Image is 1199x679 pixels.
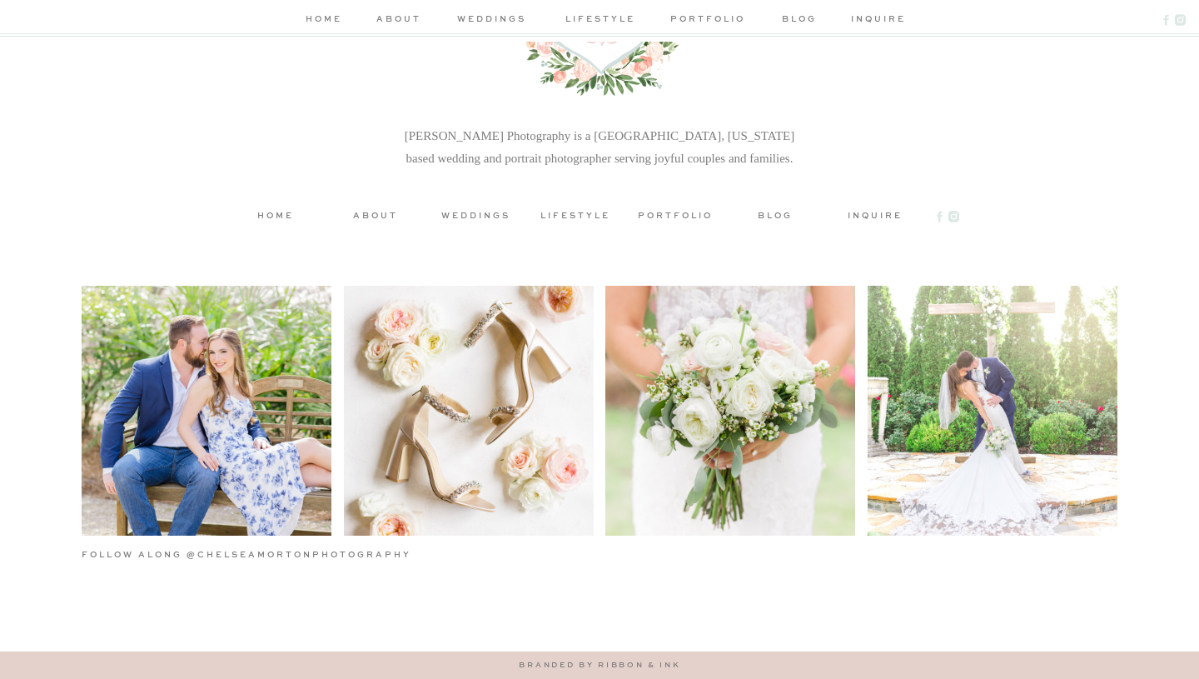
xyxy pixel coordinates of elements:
a: branded by ribbon & ink [461,659,739,672]
a: home [238,208,313,221]
a: portfolio [668,12,747,29]
a: inquire [838,208,913,221]
a: weddings [438,208,513,221]
h3: follow along @chelseamortonphotography [82,547,453,560]
a: about [338,208,413,221]
a: home [301,12,346,29]
a: lifestyle [538,208,613,221]
a: portfolio [638,208,713,221]
a: inquire [851,12,898,29]
a: lifestyle [560,12,639,29]
a: about [374,12,424,29]
p: [PERSON_NAME] Photography is a [GEOGRAPHIC_DATA], [US_STATE] based wedding and portrait photograp... [400,125,799,174]
a: blog [738,208,813,221]
a: blog [775,12,823,29]
a: weddings [452,12,531,29]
